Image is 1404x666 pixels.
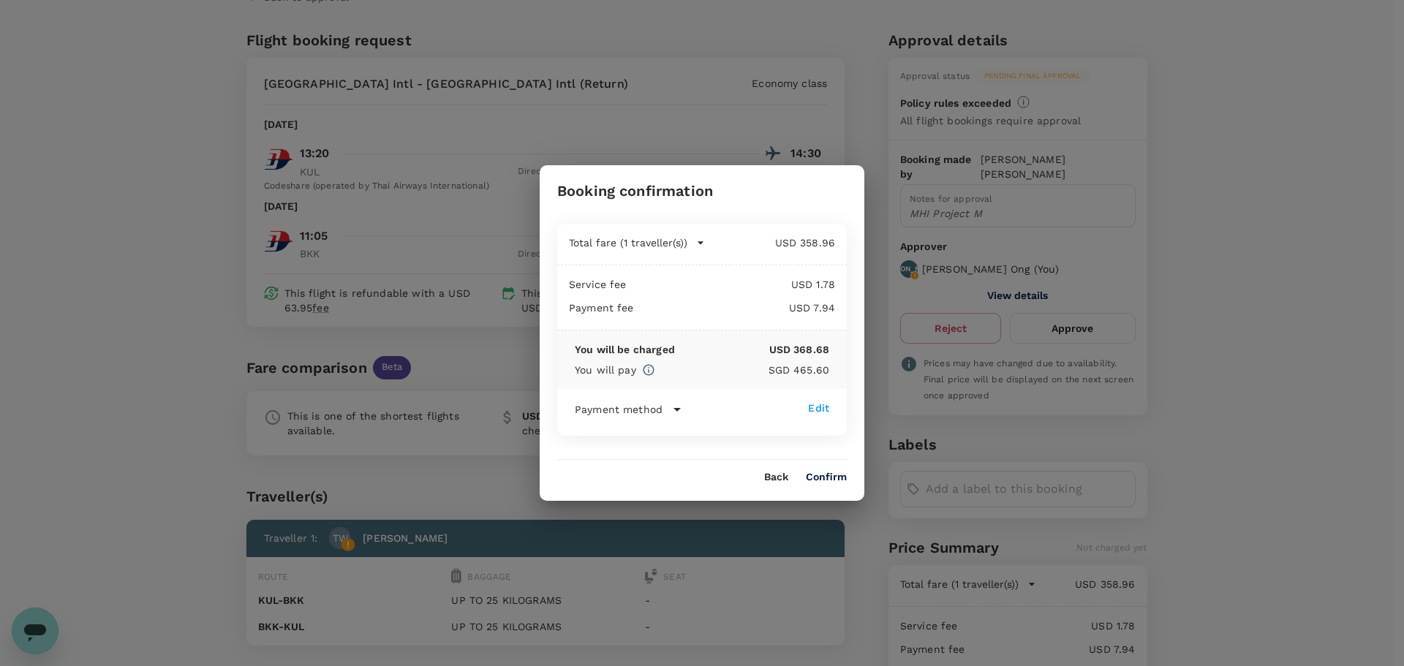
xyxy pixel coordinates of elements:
p: Total fare (1 traveller(s)) [569,235,687,250]
button: Back [764,472,788,483]
p: Payment fee [569,300,634,315]
h3: Booking confirmation [557,183,713,200]
p: USD 7.94 [634,300,835,315]
p: USD 1.78 [627,277,835,292]
button: Total fare (1 traveller(s)) [569,235,705,250]
p: You will be charged [575,342,675,357]
p: You will pay [575,363,636,377]
p: Payment method [575,402,663,417]
p: USD 358.96 [705,235,835,250]
div: Edit [808,401,829,415]
button: Confirm [806,472,847,483]
p: USD 368.68 [675,342,829,357]
p: SGD 465.60 [655,363,829,377]
p: Service fee [569,277,627,292]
